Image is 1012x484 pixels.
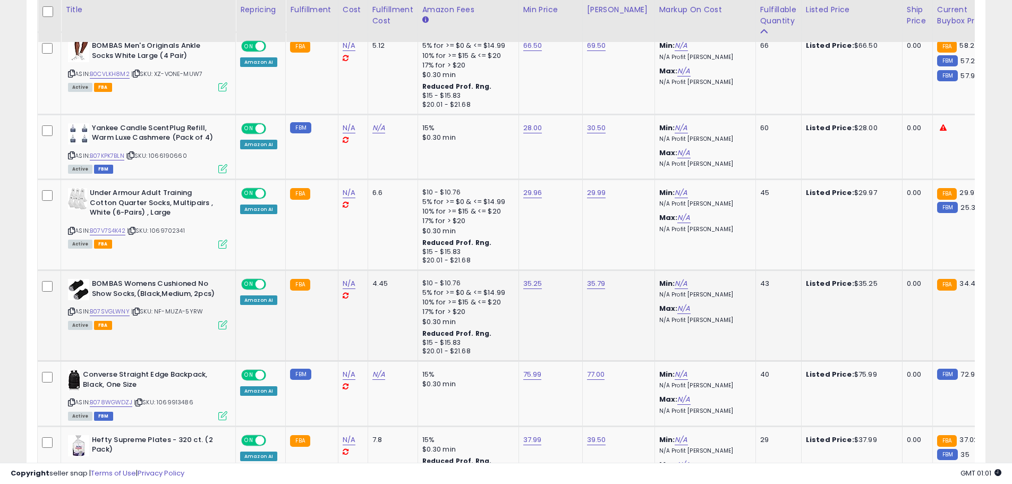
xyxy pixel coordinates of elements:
[523,4,578,15] div: Min Price
[372,188,410,198] div: 6.6
[422,61,511,70] div: 17% for > $20
[422,347,511,356] div: $20.01 - $21.68
[94,83,112,92] span: FBA
[242,280,256,289] span: ON
[422,445,511,454] div: $0.30 min
[290,4,333,15] div: Fulfillment
[372,123,385,133] a: N/A
[422,317,511,327] div: $0.30 min
[760,4,797,27] div: Fulfillable Quantity
[127,226,185,235] span: | SKU: 1069702341
[937,369,958,380] small: FBM
[937,55,958,66] small: FBM
[90,226,125,235] a: B07V7S4K42
[422,4,514,15] div: Amazon Fees
[68,279,227,328] div: ASIN:
[677,394,690,405] a: N/A
[422,248,511,257] div: $15 - $15.83
[343,188,355,198] a: N/A
[422,298,511,307] div: 10% for >= $15 & <= $20
[83,370,212,392] b: Converse Straight Edge Backpack, Black, One Size
[760,435,793,445] div: 29
[659,291,747,299] p: N/A Profit [PERSON_NAME]
[68,188,87,209] img: 41nM6lrWqSL._SL40_.jpg
[959,435,978,445] span: 37.02
[677,148,690,158] a: N/A
[806,278,854,288] b: Listed Price:
[960,369,979,379] span: 72.99
[422,51,511,61] div: 10% for >= $15 & <= $20
[422,123,511,133] div: 15%
[907,123,924,133] div: 0.00
[523,40,542,51] a: 66.50
[422,100,511,109] div: $20.01 - $21.68
[372,279,410,288] div: 4.45
[92,41,221,63] b: BOMBAS Men's Originals Ankle Socks White Large (4 Pair)
[760,41,793,50] div: 66
[94,165,113,174] span: FBM
[131,307,203,316] span: | SKU: NF-MUZA-5YRW
[806,188,894,198] div: $29.97
[659,213,678,223] b: Max:
[90,70,130,79] a: B0CVLKH8M2
[659,40,675,50] b: Min:
[422,15,429,25] small: Amazon Fees.
[68,370,80,391] img: 410HPAgGIlL._SL40_.jpg
[422,91,511,100] div: $15 - $15.83
[659,317,747,324] p: N/A Profit [PERSON_NAME]
[959,278,980,288] span: 34.49
[806,40,854,50] b: Listed Price:
[240,4,281,15] div: Repricing
[68,240,92,249] span: All listings currently available for purchase on Amazon
[372,435,410,445] div: 7.8
[265,436,282,445] span: OFF
[659,54,747,61] p: N/A Profit [PERSON_NAME]
[659,160,747,168] p: N/A Profit [PERSON_NAME]
[131,70,202,78] span: | SKU: XZ-VONE-MUW7
[422,435,511,445] div: 15%
[240,452,277,461] div: Amazon AI
[422,338,511,347] div: $15 - $15.83
[68,412,92,421] span: All listings currently available for purchase on Amazon
[68,370,227,419] div: ASIN:
[242,189,256,198] span: ON
[90,188,219,220] b: Under Armour Adult Training Cotton Quarter Socks, Multipairs , White (6-Pairs) , Large
[68,123,227,173] div: ASIN:
[242,371,256,380] span: ON
[68,41,227,90] div: ASIN:
[90,307,130,316] a: B07SVGLWNY
[907,279,924,288] div: 0.00
[422,256,511,265] div: $20.01 - $21.68
[94,321,112,330] span: FBA
[960,202,980,213] span: 25.35
[68,41,89,62] img: 31xsKkOwV+L._SL40_.jpg
[240,140,277,149] div: Amazon AI
[907,4,928,27] div: Ship Price
[68,279,89,300] img: 414mpsewRYL._SL40_.jpg
[659,200,747,208] p: N/A Profit [PERSON_NAME]
[587,278,606,289] a: 35.79
[92,279,221,301] b: BOMBAS Womens Cushioned No Show Socks,(Black,Medium, 2pcs)
[659,407,747,415] p: N/A Profit [PERSON_NAME]
[290,122,311,133] small: FBM
[675,369,687,380] a: N/A
[290,41,310,53] small: FBA
[90,398,132,407] a: B078WGWDZJ
[587,369,605,380] a: 77.00
[265,280,282,289] span: OFF
[806,41,894,50] div: $66.50
[675,123,687,133] a: N/A
[94,412,113,421] span: FBM
[675,278,687,289] a: N/A
[68,188,227,247] div: ASIN:
[134,398,193,406] span: | SKU: 1069913486
[422,238,492,247] b: Reduced Prof. Rng.
[422,197,511,207] div: 5% for >= $0 & <= $14.99
[659,79,747,86] p: N/A Profit [PERSON_NAME]
[422,307,511,317] div: 17% for > $20
[907,370,924,379] div: 0.00
[343,4,363,15] div: Cost
[806,435,894,445] div: $37.99
[659,188,675,198] b: Min:
[290,369,311,380] small: FBM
